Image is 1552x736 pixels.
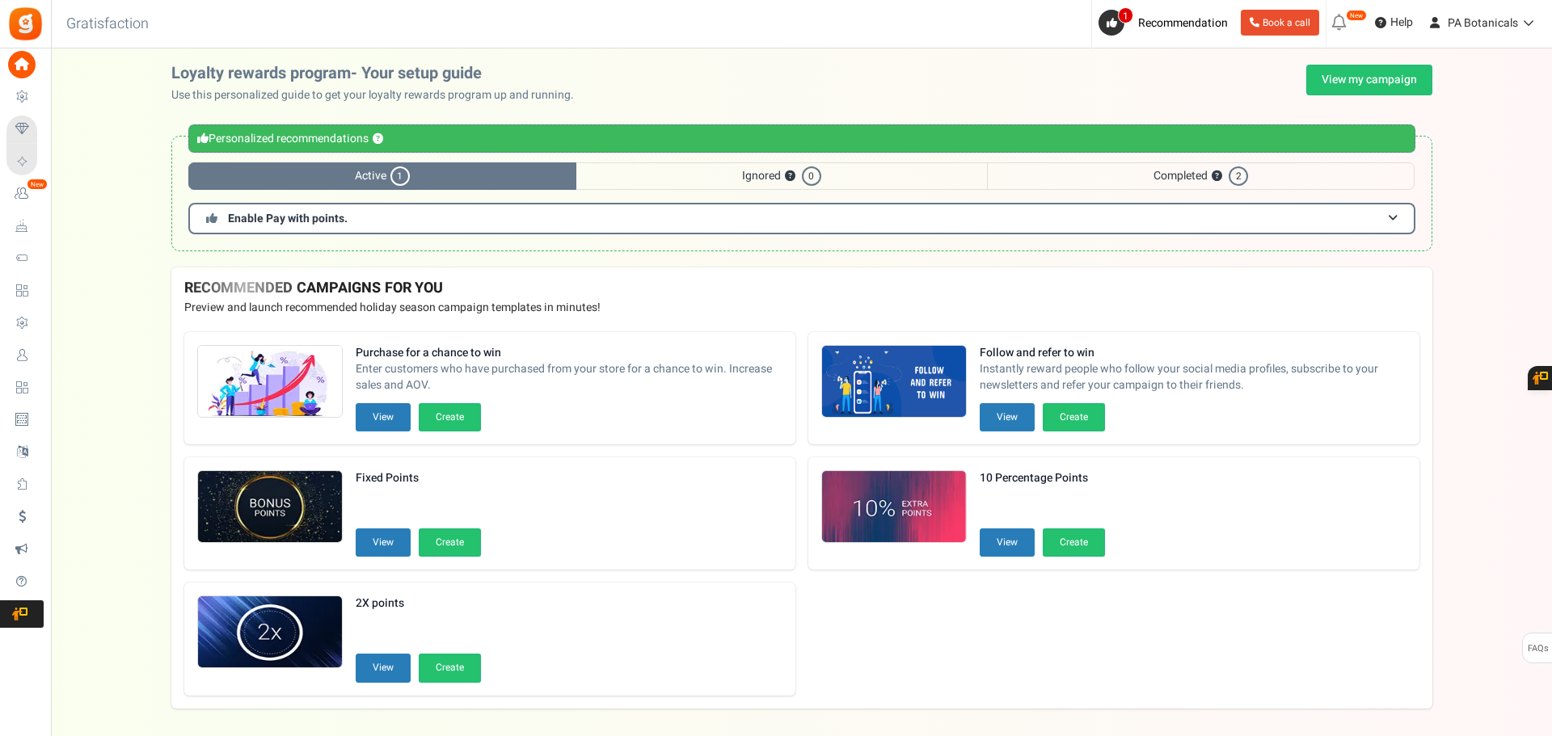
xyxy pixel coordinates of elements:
[188,162,576,190] span: Active
[822,346,966,418] img: Recommended Campaigns
[390,166,410,186] span: 1
[7,6,44,42] img: Gratisfaction
[27,179,48,190] em: New
[1448,15,1518,32] span: PA Botanicals
[356,470,481,486] strong: Fixed Points
[802,166,821,186] span: 0
[198,346,342,418] img: Recommended Campaigns
[1527,633,1549,664] span: FAQs
[785,171,795,182] button: ?
[48,8,167,40] h3: Gratisfaction
[980,403,1035,431] button: View
[171,87,587,103] p: Use this personalized guide to get your loyalty rewards program up and running.
[1099,10,1234,36] a: 1 Recommendation
[1306,65,1432,95] a: View my campaign
[1346,10,1367,21] em: New
[198,596,342,669] img: Recommended Campaigns
[356,361,782,393] span: Enter customers who have purchased from your store for a chance to win. Increase sales and AOV.
[1043,528,1105,557] button: Create
[980,361,1406,393] span: Instantly reward people who follow your social media profiles, subscribe to your newsletters and ...
[356,654,411,682] button: View
[419,654,481,682] button: Create
[987,162,1415,190] span: Completed
[184,280,1419,297] h4: RECOMMENDED CAMPAIGNS FOR YOU
[1118,7,1133,23] span: 1
[576,162,987,190] span: Ignored
[1138,15,1228,32] span: Recommendation
[228,210,348,227] span: Enable Pay with points.
[6,180,44,208] a: New
[356,595,481,612] strong: 2X points
[184,300,1419,316] p: Preview and launch recommended holiday season campaign templates in minutes!
[1386,15,1413,31] span: Help
[980,345,1406,361] strong: Follow and refer to win
[980,528,1035,557] button: View
[356,528,411,557] button: View
[1043,403,1105,431] button: Create
[1229,166,1248,186] span: 2
[1212,171,1222,182] button: ?
[198,471,342,544] img: Recommended Campaigns
[373,134,383,145] button: ?
[188,124,1415,153] div: Personalized recommendations
[419,528,481,557] button: Create
[822,471,966,544] img: Recommended Campaigns
[356,403,411,431] button: View
[419,403,481,431] button: Create
[1369,10,1419,36] a: Help
[356,345,782,361] strong: Purchase for a chance to win
[171,65,587,82] h2: Loyalty rewards program- Your setup guide
[1241,10,1319,36] a: Book a call
[980,470,1105,486] strong: 10 Percentage Points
